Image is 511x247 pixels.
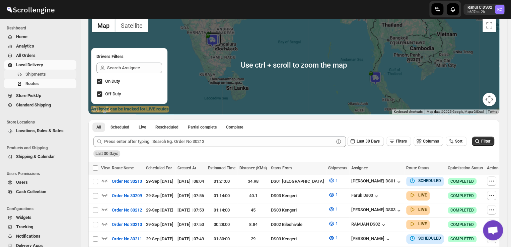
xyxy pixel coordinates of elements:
[104,136,334,147] input: Press enter after typing | Search Eg. Order No 30213
[146,166,172,170] span: Scheduled For
[188,125,217,130] span: Partial complete
[226,125,243,130] span: Complete
[112,178,142,185] span: Order No 30213
[4,42,76,51] button: Analytics
[105,79,120,84] span: On Duty
[146,208,173,213] span: 29-Sep | [DATE]
[418,236,441,241] b: SCHEDULED
[418,178,441,183] b: SCHEDULED
[271,207,324,214] div: DS03 Kengeri
[483,220,503,240] div: Open chat
[112,166,134,170] span: Route Name
[409,206,427,213] button: LIVE
[271,178,324,185] div: DS01 [GEOGRAPHIC_DATA]
[472,137,494,146] button: Filter
[418,193,427,197] b: LIVE
[112,236,142,242] span: Order No 30211
[16,224,33,229] span: Tracking
[418,207,427,212] b: LIVE
[208,166,235,170] span: Estimated Time
[146,222,173,227] span: 29-Sep | [DATE]
[351,222,387,228] button: RAMJAN DS02
[208,178,235,185] div: 01:21:00
[111,125,129,130] span: Scheduled
[336,235,338,240] span: 1
[108,176,146,187] button: Order No 30213
[324,233,342,243] button: 1
[16,128,64,133] span: Locations, Rules & Rates
[4,126,76,136] button: Locations, Rules & Rates
[324,218,342,229] button: 1
[177,166,196,170] span: Created At
[351,207,402,214] button: [PERSON_NAME] DS03
[7,206,77,212] span: Configurations
[208,221,235,228] div: 00:28:00
[423,139,439,144] span: Columns
[16,62,43,67] span: Local Delivery
[396,139,407,144] span: Filters
[4,79,76,88] button: Routes
[450,179,474,184] span: COMPLETED
[108,190,146,201] button: Order No 30209
[96,125,101,130] span: All
[108,205,146,216] button: Order No 30212
[16,215,31,220] span: Widgets
[467,5,492,10] p: Rahul C DS02
[16,180,28,185] span: Users
[4,51,76,60] button: All Orders
[112,207,142,214] span: Order No 30212
[208,207,235,214] div: 01:14:00
[351,178,402,185] div: [PERSON_NAME] DS01
[495,5,504,14] span: Rahul C DS02
[239,236,267,242] div: 29
[497,7,502,12] text: RC
[146,179,173,184] span: 29-Sep | [DATE]
[208,236,235,242] div: 01:30:00
[7,145,77,151] span: Products and Shipping
[177,236,204,242] div: [DATE] | 07:49
[409,235,441,242] button: SCHEDULED
[4,152,76,161] button: Shipping & Calendar
[112,192,142,199] span: Order No 30209
[4,70,76,79] button: Shipments
[324,189,342,200] button: 1
[483,93,496,106] button: Map camera controls
[271,221,324,228] div: DS02 Bileshivale
[112,221,142,228] span: Order No 30210
[177,221,204,228] div: [DATE] | 07:50
[455,139,462,144] span: Sort
[16,154,55,159] span: Shipping & Calendar
[336,221,338,226] span: 1
[108,234,146,244] button: Order No 30211
[16,34,27,39] span: Home
[25,72,46,77] span: Shipments
[336,207,338,212] span: 1
[90,105,112,114] img: Google
[16,102,51,107] span: Standard Shipping
[324,175,342,186] button: 1
[450,208,474,213] span: COMPLETED
[463,4,505,15] button: User menu
[155,125,178,130] span: Rescheduled
[336,178,338,183] span: 1
[4,32,76,42] button: Home
[328,166,347,170] span: Shipments
[409,192,427,198] button: LIVE
[25,81,39,86] span: Routes
[239,221,267,228] div: 8.84
[105,91,121,96] span: Off Duty
[96,53,162,60] h2: Drivers Filters
[271,236,324,242] div: DS03 Kengeri
[4,187,76,196] button: Cash Collection
[107,63,162,73] input: Search Assignee
[357,139,380,144] span: Last 30 Days
[239,207,267,214] div: 45
[239,166,267,170] span: Distance (KMs)
[177,178,204,185] div: [DATE] | 08:04
[101,166,110,170] span: View
[450,222,474,227] span: COMPLETED
[92,19,115,32] button: Show street map
[16,93,41,98] span: Store PickUp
